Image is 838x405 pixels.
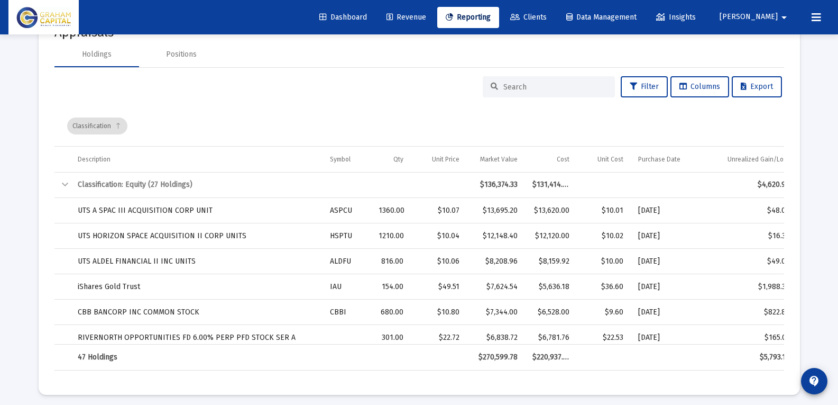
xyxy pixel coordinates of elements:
td: UTS A SPAC III ACQUISITION CORP UNIT [70,198,323,223]
span: Reporting [446,13,491,22]
td: CBBI [323,300,371,325]
div: Market Value [480,155,518,164]
div: $131,414.37 [532,179,569,190]
div: [DATE] [638,256,695,267]
div: Positions [166,49,197,60]
button: Export [732,76,782,97]
td: Column Description [70,147,323,172]
td: Classification: Equity (27 Holdings) [70,173,467,198]
div: $6,781.76 [532,332,569,343]
td: Column Unit Cost [577,147,631,172]
div: $7,624.54 [474,282,518,292]
span: Columns [679,82,720,91]
div: $8,159.92 [532,256,569,267]
td: iShares Gold Trust [70,274,323,300]
td: UTS ALDEL FINANCIAL II INC UNITS [70,249,323,274]
div: $10.01 [584,205,624,216]
div: $165.03 [710,332,790,343]
div: $136,374.33 [474,179,518,190]
span: Export [741,82,773,91]
div: 1360.00 [379,205,403,216]
div: $8,208.96 [474,256,518,267]
mat-icon: contact_support [808,375,821,388]
div: Holdings [82,49,112,60]
td: Collapse [54,173,70,198]
td: Column Unit Price [411,147,467,172]
div: [DATE] [638,307,695,318]
span: Clients [510,13,547,22]
div: 680.00 [379,307,403,318]
div: $6,838.72 [474,332,518,343]
td: Column Unrealized Gain/Loss [702,147,797,172]
div: [DATE] [638,282,695,292]
button: [PERSON_NAME] [707,6,803,28]
td: RIVERNORTH OPPORTUNITIES FD 6.00% PERP PFD STOCK SER A [70,325,323,350]
td: Column Cost [525,147,577,172]
td: ALDFU [323,249,371,274]
div: Unit Cost [597,155,623,164]
div: $10.06 [418,256,459,267]
div: $10.07 [418,205,459,216]
a: Revenue [378,7,435,28]
div: Data grid [54,106,784,371]
td: Column Qty [371,147,411,172]
div: $270,599.78 [474,352,518,363]
td: Column Purchase Date [631,147,702,172]
div: Cost [557,155,569,164]
td: UTS HORIZON SPACE ACQUISITION II CORP UNITS [70,223,323,249]
button: Columns [670,76,729,97]
div: Qty [393,155,403,164]
div: $12,148.40 [474,231,518,241]
a: Clients [502,7,555,28]
div: $22.53 [584,332,624,343]
mat-card-title: Appraisals [54,27,784,38]
div: 154.00 [379,282,403,292]
div: 1210.00 [379,231,403,241]
td: IAU [323,274,371,300]
div: $16.30 [710,231,790,241]
div: Unrealized Gain/Loss [728,155,790,164]
td: Column Symbol [323,147,371,172]
div: Classification [67,118,127,134]
div: $822.80 [710,307,790,318]
button: Filter [621,76,668,97]
div: $4,620.94 [710,179,790,190]
span: Filter [630,82,659,91]
div: [DATE] [638,231,695,241]
span: Data Management [566,13,637,22]
img: Dashboard [16,7,71,28]
div: $49.51 [418,282,459,292]
div: $10.02 [584,231,624,241]
div: [DATE] [638,332,695,343]
div: $5,636.18 [532,282,569,292]
div: Symbol [330,155,351,164]
a: Dashboard [311,7,375,28]
div: $6,528.00 [532,307,569,318]
div: $22.72 [418,332,459,343]
div: $12,120.00 [532,231,569,241]
td: HSPTU [323,223,371,249]
div: [DATE] [638,205,695,216]
div: $10.80 [418,307,459,318]
div: $10.04 [418,231,459,241]
mat-icon: arrow_drop_down [778,7,790,28]
div: $49.04 [710,256,790,267]
div: $220,937.35 [532,352,569,363]
span: Dashboard [319,13,367,22]
div: Data grid toolbar [67,106,777,146]
span: [PERSON_NAME] [720,13,778,22]
a: Data Management [558,7,645,28]
div: Unit Price [432,155,459,164]
div: $13,620.00 [532,205,569,216]
div: 816.00 [379,256,403,267]
a: Insights [648,7,704,28]
div: $9.60 [584,307,624,318]
div: 47 Holdings [78,352,315,363]
div: $1,988.36 [710,282,790,292]
input: Search [503,83,607,92]
span: Insights [656,13,696,22]
div: $13,695.20 [474,205,518,216]
div: $48.00 [710,205,790,216]
div: $10.00 [584,256,624,267]
div: Description [78,155,110,164]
